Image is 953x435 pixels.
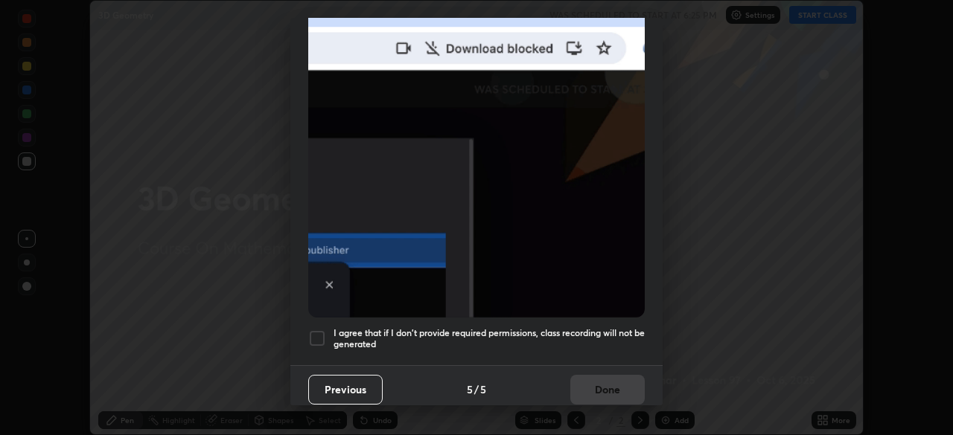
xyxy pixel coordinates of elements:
[308,375,383,405] button: Previous
[474,381,479,397] h4: /
[480,381,486,397] h4: 5
[467,381,473,397] h4: 5
[334,327,645,350] h5: I agree that if I don't provide required permissions, class recording will not be generated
